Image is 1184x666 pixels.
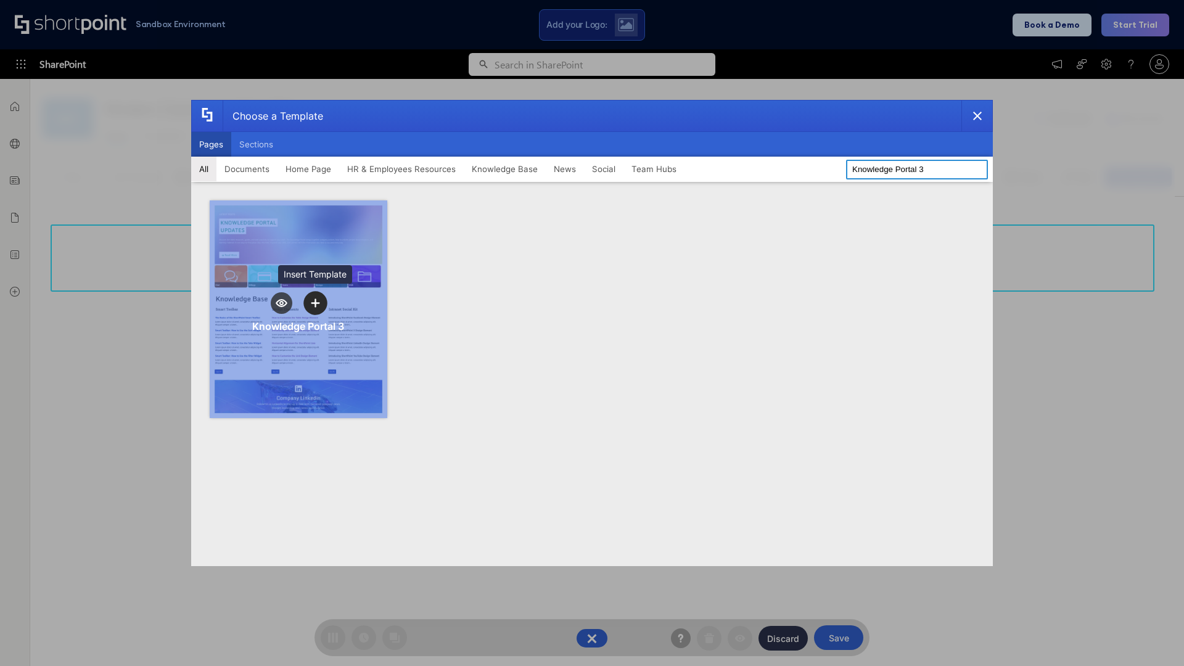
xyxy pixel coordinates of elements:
[252,320,344,332] div: Knowledge Portal 3
[464,157,546,181] button: Knowledge Base
[546,157,584,181] button: News
[846,160,988,179] input: Search
[623,157,684,181] button: Team Hubs
[216,157,277,181] button: Documents
[191,132,231,157] button: Pages
[191,100,993,566] div: template selector
[339,157,464,181] button: HR & Employees Resources
[231,132,281,157] button: Sections
[191,157,216,181] button: All
[584,157,623,181] button: Social
[223,101,323,131] div: Choose a Template
[1122,607,1184,666] iframe: Chat Widget
[277,157,339,181] button: Home Page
